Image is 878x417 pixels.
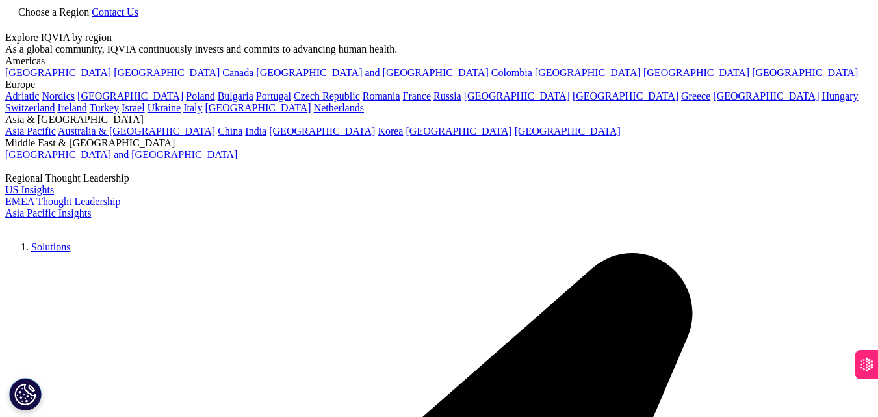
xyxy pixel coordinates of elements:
[433,90,461,101] a: Russia
[122,102,145,113] a: Israel
[821,90,858,101] a: Hungary
[269,126,375,137] a: [GEOGRAPHIC_DATA]
[752,67,858,78] a: [GEOGRAPHIC_DATA]
[5,79,873,90] div: Europe
[5,32,873,44] div: Explore IQVIA by region
[222,67,253,78] a: Canada
[42,90,75,101] a: Nordics
[89,102,119,113] a: Turkey
[245,126,266,137] a: India
[5,126,56,137] a: Asia Pacific
[5,114,873,126] div: Asia & [GEOGRAPHIC_DATA]
[18,7,89,18] span: Choose a Region
[148,102,181,113] a: Ukraine
[256,90,291,101] a: Portugal
[5,196,120,207] a: EMEA Thought Leadership
[5,90,39,101] a: Adriatic
[643,67,749,78] a: [GEOGRAPHIC_DATA]
[378,126,403,137] a: Korea
[205,102,311,113] a: [GEOGRAPHIC_DATA]
[5,172,873,184] div: Regional Thought Leadership
[57,102,86,113] a: Ireland
[31,241,70,252] a: Solutions
[5,55,873,67] div: Americas
[5,184,54,195] a: US Insights
[5,137,873,149] div: Middle East & [GEOGRAPHIC_DATA]
[515,126,621,137] a: [GEOGRAPHIC_DATA]
[256,67,488,78] a: [GEOGRAPHIC_DATA] and [GEOGRAPHIC_DATA]
[713,90,819,101] a: [GEOGRAPHIC_DATA]
[5,208,91,219] a: Asia Pacific Insights
[5,102,55,113] a: Switzerland
[403,90,432,101] a: France
[5,67,111,78] a: [GEOGRAPHIC_DATA]
[363,90,400,101] a: Romania
[114,67,220,78] a: [GEOGRAPHIC_DATA]
[681,90,710,101] a: Greece
[5,44,873,55] div: As a global community, IQVIA continuously invests and commits to advancing human health.
[77,90,183,101] a: [GEOGRAPHIC_DATA]
[218,90,253,101] a: Bulgaria
[464,90,570,101] a: [GEOGRAPHIC_DATA]
[5,149,237,160] a: [GEOGRAPHIC_DATA] and [GEOGRAPHIC_DATA]
[406,126,511,137] a: [GEOGRAPHIC_DATA]
[92,7,138,18] a: Contact Us
[218,126,242,137] a: China
[9,378,42,410] button: Cookies Settings
[573,90,678,101] a: [GEOGRAPHIC_DATA]
[491,67,532,78] a: Colombia
[183,102,202,113] a: Italy
[314,102,364,113] a: Netherlands
[58,126,215,137] a: Australia & [GEOGRAPHIC_DATA]
[535,67,641,78] a: [GEOGRAPHIC_DATA]
[186,90,214,101] a: Poland
[294,90,360,101] a: Czech Republic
